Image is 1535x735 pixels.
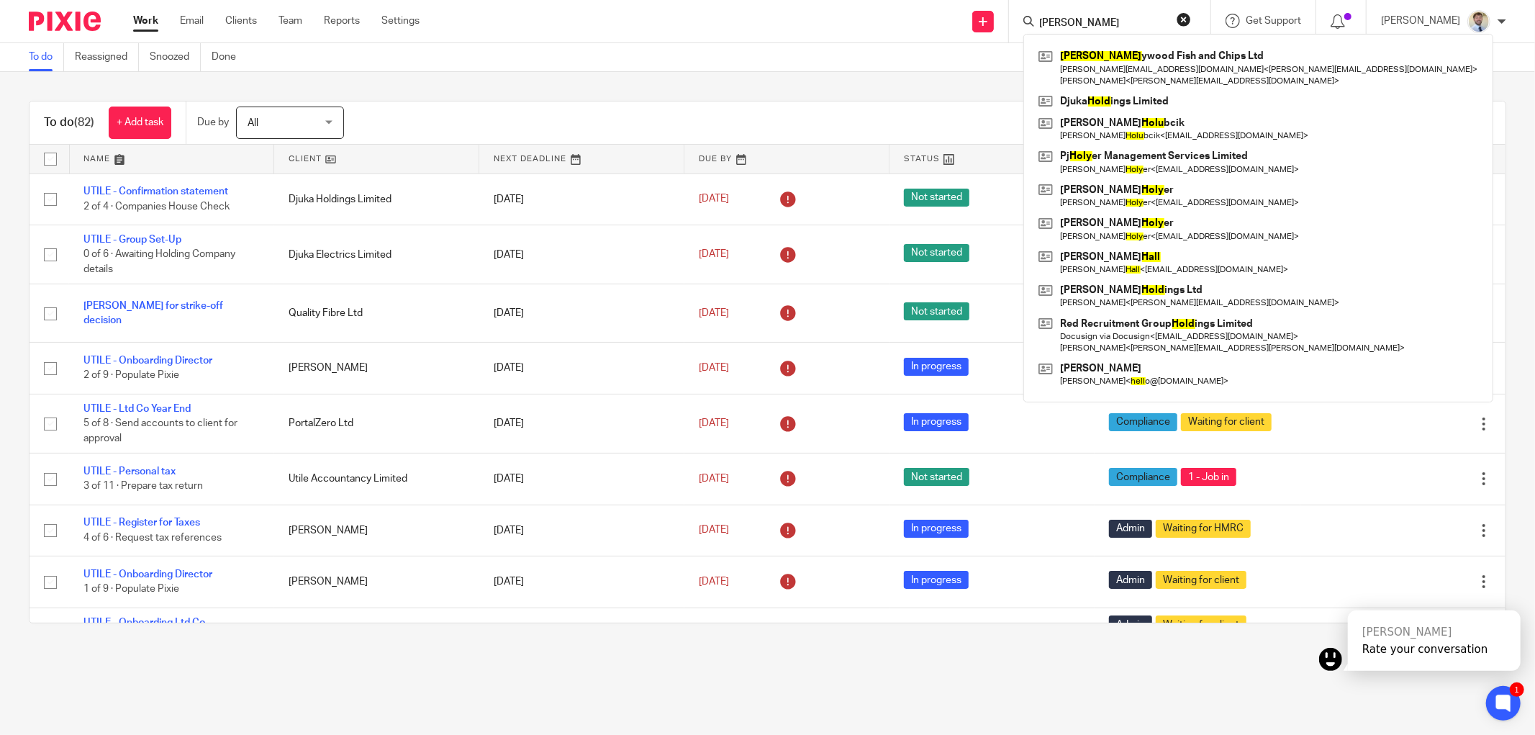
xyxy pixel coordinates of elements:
[1156,615,1246,633] span: Waiting for client
[83,202,230,212] span: 2 of 4 · Companies House Check
[904,189,969,207] span: Not started
[83,356,212,366] a: UTILE - Onboarding Director
[75,43,139,71] a: Reassigned
[1109,571,1152,589] span: Admin
[479,505,684,556] td: [DATE]
[699,308,729,318] span: [DATE]
[274,173,479,225] td: Djuka Holdings Limited
[904,244,969,262] span: Not started
[904,413,969,431] span: In progress
[83,518,200,528] a: UTILE - Register for Taxes
[197,115,229,130] p: Due by
[1156,571,1246,589] span: Waiting for client
[274,394,479,453] td: PortalZero Ltd
[83,404,191,414] a: UTILE - Ltd Co Year End
[1181,413,1272,431] span: Waiting for client
[699,577,729,587] span: [DATE]
[1246,16,1301,26] span: Get Support
[1109,615,1152,633] span: Admin
[1510,682,1524,697] div: 1
[1109,413,1177,431] span: Compliance
[904,571,969,589] span: In progress
[699,526,729,536] span: [DATE]
[274,225,479,284] td: Djuka Electrics Limited
[274,284,479,343] td: Quality Fibre Ltd
[904,358,969,376] span: In progress
[1109,520,1152,538] span: Admin
[83,466,176,477] a: UTILE - Personal tax
[1319,648,1342,671] img: kai.png
[1381,14,1460,28] p: [PERSON_NAME]
[83,186,228,197] a: UTILE - Confirmation statement
[699,363,729,373] span: [DATE]
[381,14,420,28] a: Settings
[44,115,94,130] h1: To do
[479,284,684,343] td: [DATE]
[279,14,302,28] a: Team
[150,43,201,71] a: Snoozed
[904,468,969,486] span: Not started
[904,520,969,538] span: In progress
[479,454,684,505] td: [DATE]
[29,43,64,71] a: To do
[1177,12,1191,27] button: Clear
[109,107,171,139] a: + Add task
[274,343,479,394] td: [PERSON_NAME]
[74,117,94,128] span: (82)
[83,371,179,381] span: 2 of 9 · Populate Pixie
[479,173,684,225] td: [DATE]
[479,556,684,608] td: [DATE]
[1362,625,1506,639] div: [PERSON_NAME]
[479,343,684,394] td: [DATE]
[699,194,729,204] span: [DATE]
[83,301,223,325] a: [PERSON_NAME] for strike-off decision
[83,533,222,543] span: 4 of 6 · Request tax references
[1109,468,1177,486] span: Compliance
[479,394,684,453] td: [DATE]
[274,556,479,608] td: [PERSON_NAME]
[83,250,235,275] span: 0 of 6 · Awaiting Holding Company details
[83,235,181,245] a: UTILE - Group Set-Up
[324,14,360,28] a: Reports
[212,43,247,71] a: Done
[225,14,257,28] a: Clients
[274,454,479,505] td: Utile Accountancy Limited
[248,118,258,128] span: All
[1467,10,1490,33] img: 1693835698283.jfif
[83,569,212,580] a: UTILE - Onboarding Director
[904,302,969,320] span: Not started
[83,482,203,492] span: 3 of 11 · Prepare tax return
[274,505,479,556] td: [PERSON_NAME]
[479,608,684,667] td: [DATE]
[1181,468,1236,486] span: 1 - Job in
[274,608,479,667] td: AJP Transport Limited
[699,418,729,428] span: [DATE]
[83,618,205,628] a: UTILE - Onboarding Ltd Co
[1362,642,1506,657] div: Rate your conversation
[133,14,158,28] a: Work
[29,12,101,31] img: Pixie
[699,249,729,259] span: [DATE]
[699,474,729,484] span: [DATE]
[83,418,237,443] span: 5 of 8 · Send accounts to client for approval
[1038,17,1167,30] input: Search
[83,584,179,594] span: 1 of 9 · Populate Pixie
[180,14,204,28] a: Email
[479,225,684,284] td: [DATE]
[1156,520,1251,538] span: Waiting for HMRC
